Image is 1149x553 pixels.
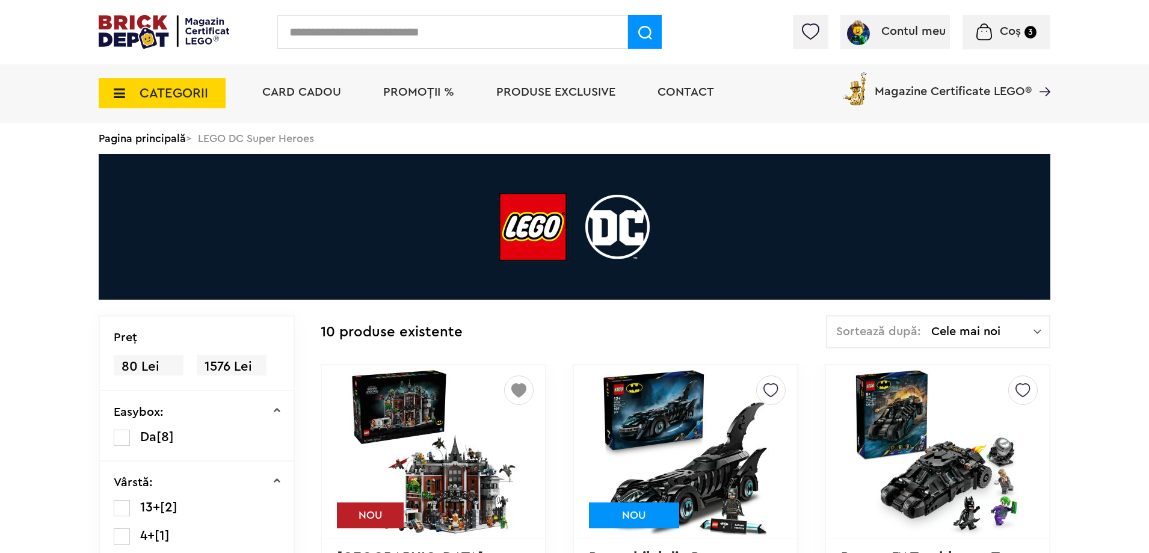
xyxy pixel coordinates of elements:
div: NOU [589,502,679,528]
div: 10 produse existente [321,315,463,350]
span: [1] [155,529,170,542]
span: 13+ [140,501,160,514]
span: 1576 Lei [197,355,266,378]
div: > LEGO DC Super Heroes [99,123,1050,154]
p: Vârstă: [114,477,153,489]
img: LEGO DC Super Heroes [99,154,1050,300]
span: 4+ [140,529,155,542]
span: Coș [1000,25,1021,37]
p: Preţ [114,332,137,344]
a: Pagina principală [99,133,186,144]
a: Contact [658,86,714,98]
p: Easybox: [114,406,164,418]
span: [8] [156,430,174,443]
span: CATEGORII [140,87,208,100]
img: Arkham Asylum [350,368,518,536]
span: Contul meu [881,25,946,37]
a: Magazine Certificate LEGO® [1032,70,1050,82]
small: 3 [1024,26,1037,39]
a: Contul meu [845,25,946,37]
a: Produse exclusive [496,86,615,98]
span: 80 Lei [114,355,183,378]
span: Sortează după: [836,326,921,338]
span: Magazine Certificate LEGO® [875,70,1032,97]
span: Da [140,430,156,443]
span: Cele mai noi [931,326,1033,338]
span: [2] [160,501,177,514]
img: Batman™ Tumbler vs. Two-Face™ si Joker™ [853,368,1021,536]
a: Card Cadou [262,86,341,98]
a: PROMOȚII % [383,86,454,98]
img: Batmobilul din Batman Forever [601,368,769,536]
div: NOU [337,502,404,528]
